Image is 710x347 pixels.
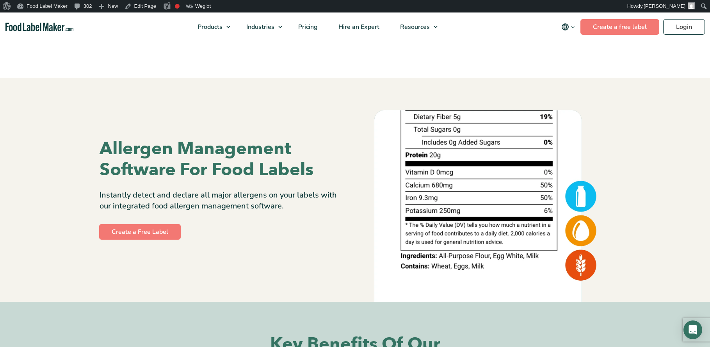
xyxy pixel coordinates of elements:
[336,23,380,31] span: Hire an Expert
[683,320,702,339] div: Open Intercom Messenger
[390,12,441,41] a: Resources
[195,23,223,31] span: Products
[580,19,659,35] a: Create a free label
[100,190,349,212] p: Instantly detect and declare all major allergens on your labels with our integrated food allergen...
[187,12,234,41] a: Products
[244,23,275,31] span: Industries
[644,3,685,9] span: [PERSON_NAME]
[236,12,286,41] a: Industries
[663,19,705,35] a: Login
[288,12,326,41] a: Pricing
[328,12,388,41] a: Hire an Expert
[175,4,180,9] div: Focus keyphrase not set
[398,23,431,31] span: Resources
[99,224,181,240] a: Create a Free Label
[100,138,349,180] h1: Allergen Management Software For Food Labels
[296,23,319,31] span: Pricing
